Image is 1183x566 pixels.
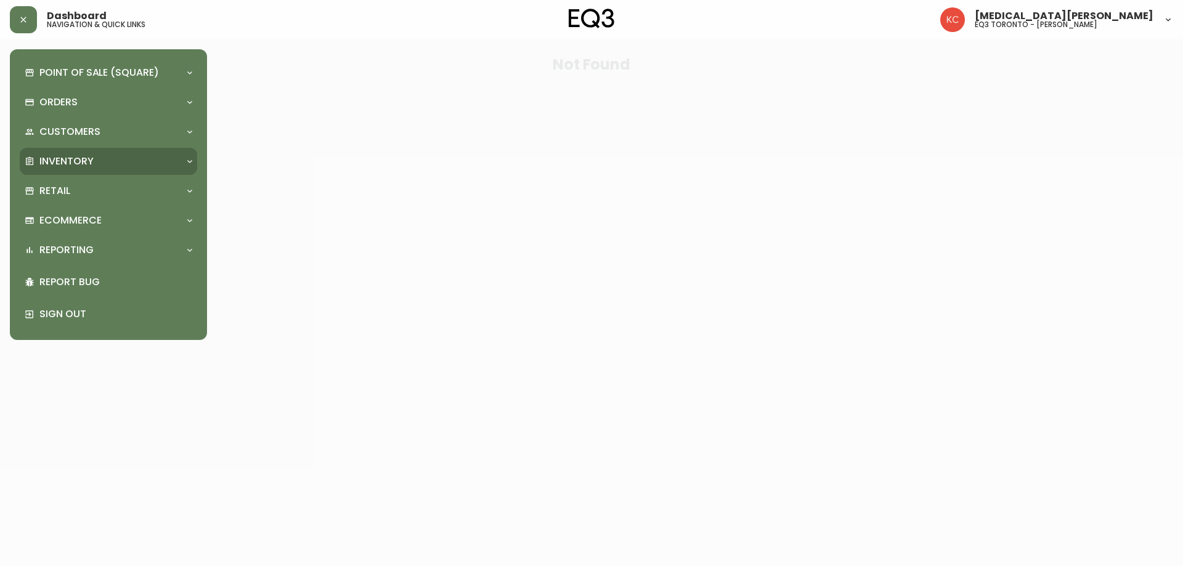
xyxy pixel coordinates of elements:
p: Inventory [39,155,94,168]
p: Orders [39,95,78,109]
div: Sign Out [20,298,197,330]
p: Retail [39,184,70,198]
p: Report Bug [39,275,192,289]
p: Ecommerce [39,214,102,227]
h5: eq3 toronto - [PERSON_NAME] [975,21,1097,28]
p: Sign Out [39,307,192,321]
div: Ecommerce [20,207,197,234]
img: 6487344ffbf0e7f3b216948508909409 [940,7,965,32]
div: Orders [20,89,197,116]
div: Reporting [20,237,197,264]
p: Customers [39,125,100,139]
p: Point of Sale (Square) [39,66,159,79]
img: logo [569,9,614,28]
div: Inventory [20,148,197,175]
h5: navigation & quick links [47,21,145,28]
div: Report Bug [20,266,197,298]
span: [MEDICAL_DATA][PERSON_NAME] [975,11,1153,21]
div: Retail [20,177,197,204]
div: Customers [20,118,197,145]
p: Reporting [39,243,94,257]
div: Point of Sale (Square) [20,59,197,86]
span: Dashboard [47,11,107,21]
